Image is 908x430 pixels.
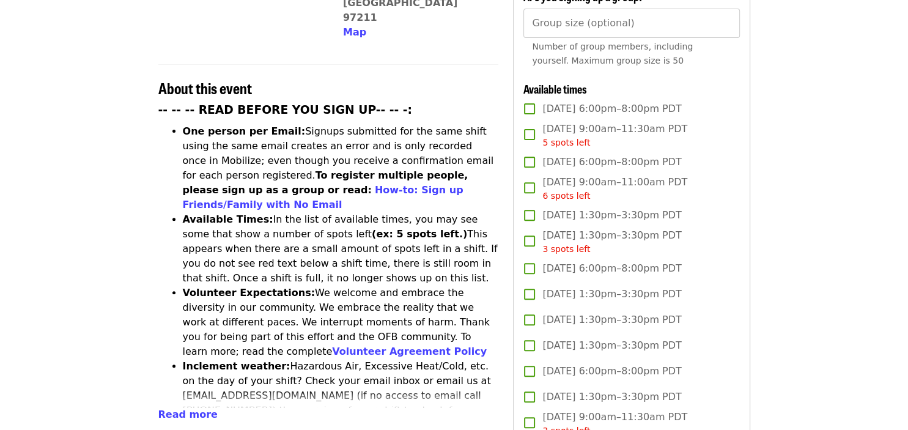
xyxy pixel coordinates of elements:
[542,338,681,353] span: [DATE] 1:30pm–3:30pm PDT
[523,81,587,97] span: Available times
[183,286,499,359] li: We welcome and embrace the diversity in our community. We embrace the reality that we work at dif...
[542,313,681,327] span: [DATE] 1:30pm–3:30pm PDT
[372,228,467,240] strong: (ex: 5 spots left.)
[542,364,681,379] span: [DATE] 6:00pm–8:00pm PDT
[158,409,218,420] span: Read more
[523,9,739,38] input: [object Object]
[542,191,590,201] span: 6 spots left
[542,175,687,202] span: [DATE] 9:00am–11:00am PDT
[158,407,218,422] button: Read more
[542,138,590,147] span: 5 spots left
[183,213,273,225] strong: Available Times:
[542,228,681,256] span: [DATE] 1:30pm–3:30pm PDT
[183,169,468,196] strong: To register multiple people, please sign up as a group or read:
[183,287,316,298] strong: Volunteer Expectations:
[542,122,687,149] span: [DATE] 9:00am–11:30am PDT
[183,360,290,372] strong: Inclement weather:
[183,124,499,212] li: Signups submitted for the same shift using the same email creates an error and is only recorded o...
[542,244,590,254] span: 3 spots left
[542,390,681,404] span: [DATE] 1:30pm–3:30pm PDT
[332,346,487,357] a: Volunteer Agreement Policy
[183,125,306,137] strong: One person per Email:
[343,26,366,38] span: Map
[158,77,252,98] span: About this event
[183,212,499,286] li: In the list of available times, you may see some that show a number of spots left This appears wh...
[183,184,463,210] a: How-to: Sign up Friends/Family with No Email
[542,261,681,276] span: [DATE] 6:00pm–8:00pm PDT
[542,208,681,223] span: [DATE] 1:30pm–3:30pm PDT
[158,103,413,116] strong: -- -- -- READ BEFORE YOU SIGN UP-- -- -:
[542,102,681,116] span: [DATE] 6:00pm–8:00pm PDT
[532,42,693,65] span: Number of group members, including yourself. Maximum group size is 50
[542,155,681,169] span: [DATE] 6:00pm–8:00pm PDT
[542,287,681,302] span: [DATE] 1:30pm–3:30pm PDT
[343,25,366,40] button: Map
